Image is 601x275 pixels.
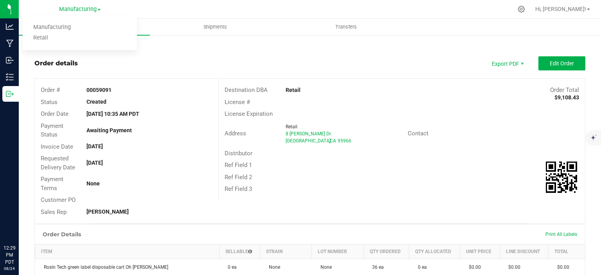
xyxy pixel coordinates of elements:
[86,160,103,166] strong: [DATE]
[43,231,81,237] h1: Order Details
[265,264,280,270] span: None
[23,22,137,33] a: Manufacturing
[516,5,526,13] div: Manage settings
[41,122,63,138] span: Payment Status
[338,138,351,144] span: 95966
[86,111,139,117] strong: [DATE] 10:35 AM PDT
[286,87,300,93] strong: Retail
[317,264,332,270] span: None
[363,244,409,259] th: Qty Ordered
[408,130,428,137] span: Contact
[465,264,481,270] span: $0.00
[86,87,112,93] strong: 00059091
[6,40,14,47] inline-svg: Manufacturing
[286,124,297,129] span: Retail
[41,208,67,216] span: Sales Rep
[41,196,76,203] span: Customer PO
[225,185,252,192] span: Ref Field 3
[193,23,238,31] span: Shipments
[8,212,31,236] iframe: Resource center
[41,99,58,106] span: Status
[286,131,332,137] span: 8 [PERSON_NAME] Dr.
[59,6,97,13] span: Manufacturing
[150,19,281,35] a: Shipments
[260,244,312,259] th: Strain
[4,266,15,271] p: 08/24
[23,33,137,43] a: Retail
[34,59,78,68] div: Order details
[41,86,60,93] span: Order #
[6,73,14,81] inline-svg: Inventory
[312,244,363,259] th: Lot Number
[86,208,129,215] strong: [PERSON_NAME]
[41,155,75,171] span: Requested Delivery Date
[545,232,577,237] span: Print All Labels
[225,162,252,169] span: Ref Field 1
[286,138,331,144] span: [GEOGRAPHIC_DATA]
[225,86,268,93] span: Destination DBA
[225,99,250,106] span: License #
[546,162,577,193] qrcode: 00059091
[546,162,577,193] img: Scan me!
[225,150,252,157] span: Distributor
[460,244,500,259] th: Unit Price
[550,86,579,93] span: Order Total
[41,110,68,117] span: Order Date
[4,244,15,266] p: 12:29 PM PDT
[6,23,14,31] inline-svg: Analytics
[330,138,336,144] span: CA
[6,56,14,64] inline-svg: Inbound
[281,19,412,35] a: Transfers
[554,94,579,101] strong: $9,108.43
[329,138,330,144] span: ,
[225,130,246,137] span: Address
[6,90,14,98] inline-svg: Outbound
[550,60,574,67] span: Edit Order
[535,6,586,12] span: Hi, [PERSON_NAME]!
[414,264,427,270] span: 0 ea
[86,180,100,187] strong: None
[35,244,220,259] th: Item
[219,244,260,259] th: Sellable
[549,244,585,259] th: Total
[224,264,237,270] span: 0 ea
[553,264,569,270] span: $0.00
[86,127,132,133] strong: Awaiting Payment
[40,264,168,270] span: Rosin Tech green label disposable cart Oh [PERSON_NAME]
[504,264,520,270] span: $0.00
[368,264,384,270] span: 36 ea
[41,143,73,150] span: Invoice Date
[484,56,531,70] li: Export PDF
[325,23,367,31] span: Transfers
[41,176,63,192] span: Payment Terms
[19,19,150,35] a: Orders
[538,56,585,70] button: Edit Order
[500,244,549,259] th: Line Discount
[86,143,103,149] strong: [DATE]
[225,174,252,181] span: Ref Field 2
[409,244,460,259] th: Qty Allocated
[225,110,273,117] span: License Expiration
[86,99,106,105] strong: Created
